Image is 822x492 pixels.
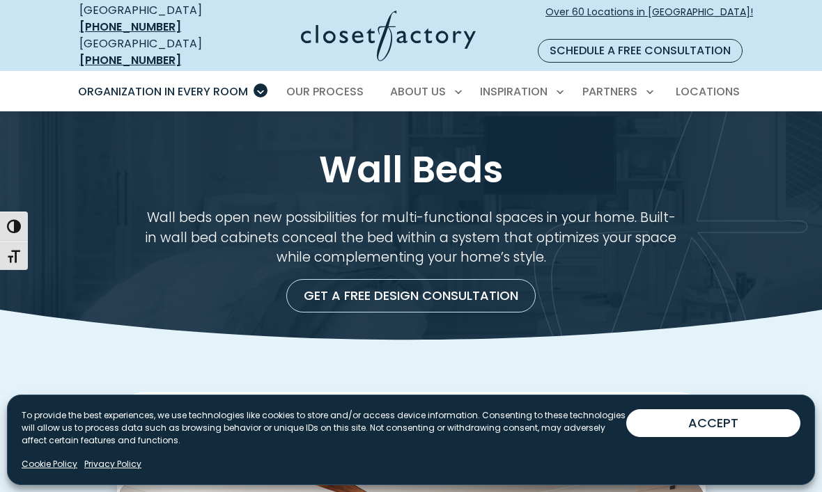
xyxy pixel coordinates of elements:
a: Get a Free Design Consultation [286,279,536,312]
span: About Us [390,84,446,100]
span: Inspiration [480,84,548,100]
a: Privacy Policy [84,458,141,470]
span: Locations [676,84,740,100]
span: Organization in Every Room [78,84,248,100]
span: Partners [582,84,637,100]
span: Our Process [286,84,364,100]
p: To provide the best experiences, we use technologies like cookies to store and/or access device i... [22,409,626,447]
a: [PHONE_NUMBER] [79,52,181,68]
a: Schedule a Free Consultation [538,39,743,63]
div: [GEOGRAPHIC_DATA] [79,35,231,69]
nav: Primary Menu [68,72,754,111]
button: ACCEPT [626,409,800,437]
a: [PHONE_NUMBER] [79,19,181,35]
div: [GEOGRAPHIC_DATA] [79,2,231,35]
p: Wall beds open new possibilities for multi-functional spaces in your home. Built-in wall bed cabi... [144,208,678,268]
img: Closet Factory Logo [301,10,476,61]
a: Cookie Policy [22,458,77,470]
h1: Wall Beds [89,148,733,191]
span: Over 60 Locations in [GEOGRAPHIC_DATA]! [545,5,753,34]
